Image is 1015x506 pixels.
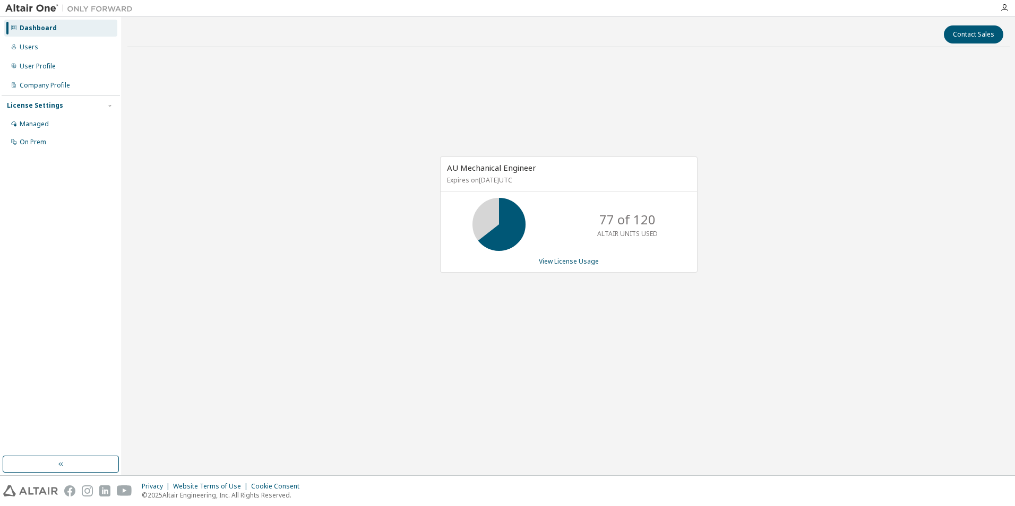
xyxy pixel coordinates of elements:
div: License Settings [7,101,63,110]
span: AU Mechanical Engineer [447,162,536,173]
img: instagram.svg [82,485,93,496]
button: Contact Sales [944,25,1003,43]
img: facebook.svg [64,485,75,496]
p: ALTAIR UNITS USED [597,229,658,238]
p: © 2025 Altair Engineering, Inc. All Rights Reserved. [142,491,306,500]
div: Dashboard [20,24,57,32]
a: View License Usage [539,257,599,266]
img: altair_logo.svg [3,485,58,496]
div: On Prem [20,138,46,146]
div: User Profile [20,62,56,71]
div: Website Terms of Use [173,482,251,491]
img: youtube.svg [117,485,132,496]
div: Managed [20,120,49,128]
p: Expires on [DATE] UTC [447,176,688,185]
img: Altair One [5,3,138,14]
div: Cookie Consent [251,482,306,491]
div: Users [20,43,38,51]
p: 77 of 120 [599,211,656,229]
div: Company Profile [20,81,70,90]
img: linkedin.svg [99,485,110,496]
div: Privacy [142,482,173,491]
